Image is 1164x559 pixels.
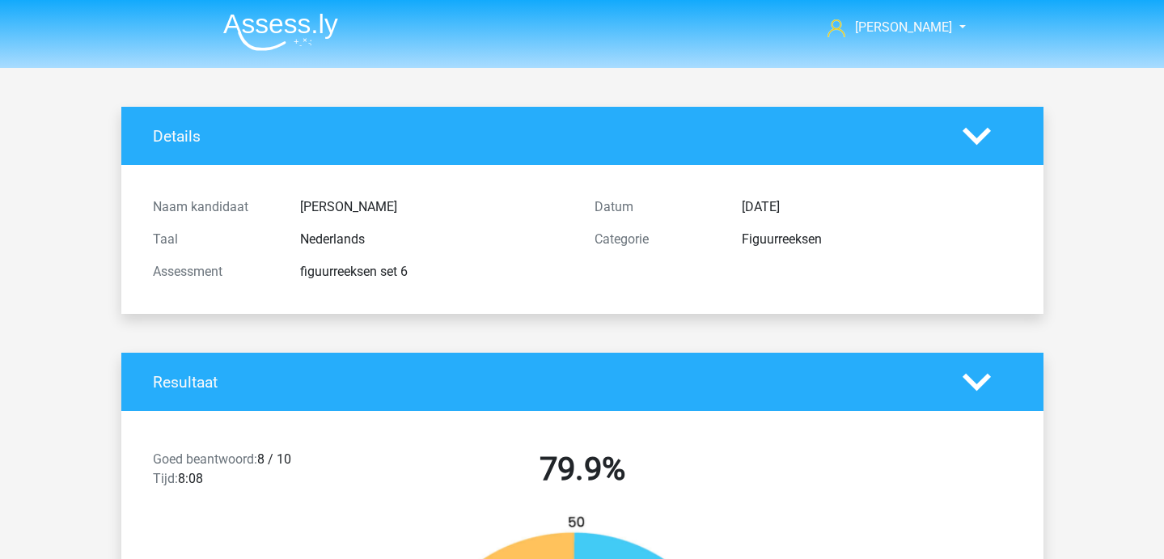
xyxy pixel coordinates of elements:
[153,451,257,467] span: Goed beantwoord:
[141,450,362,495] div: 8 / 10 8:08
[141,230,288,249] div: Taal
[582,197,730,217] div: Datum
[582,230,730,249] div: Categorie
[288,230,582,249] div: Nederlands
[730,197,1024,217] div: [DATE]
[153,127,938,146] h4: Details
[821,18,954,37] a: [PERSON_NAME]
[141,197,288,217] div: Naam kandidaat
[730,230,1024,249] div: Figuurreeksen
[153,471,178,486] span: Tijd:
[288,262,582,282] div: figuurreeksen set 6
[153,373,938,392] h4: Resultaat
[374,450,791,489] h2: 79.9%
[855,19,952,35] span: [PERSON_NAME]
[223,13,338,51] img: Assessly
[288,197,582,217] div: [PERSON_NAME]
[141,262,288,282] div: Assessment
